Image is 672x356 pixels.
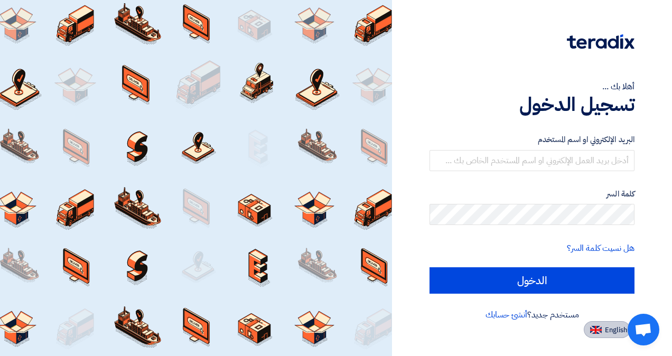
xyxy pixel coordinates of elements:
[430,80,634,93] div: أهلا بك ...
[567,34,634,49] img: Teradix logo
[590,326,602,334] img: en-US.png
[430,150,634,171] input: أدخل بريد العمل الإلكتروني او اسم المستخدم الخاص بك ...
[584,321,630,338] button: English
[430,93,634,116] h1: تسجيل الدخول
[486,308,527,321] a: أنشئ حسابك
[430,134,634,146] label: البريد الإلكتروني او اسم المستخدم
[628,314,659,345] div: Open chat
[430,188,634,200] label: كلمة السر
[430,308,634,321] div: مستخدم جديد؟
[430,267,634,294] input: الدخول
[567,242,634,255] a: هل نسيت كلمة السر؟
[605,326,627,334] span: English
